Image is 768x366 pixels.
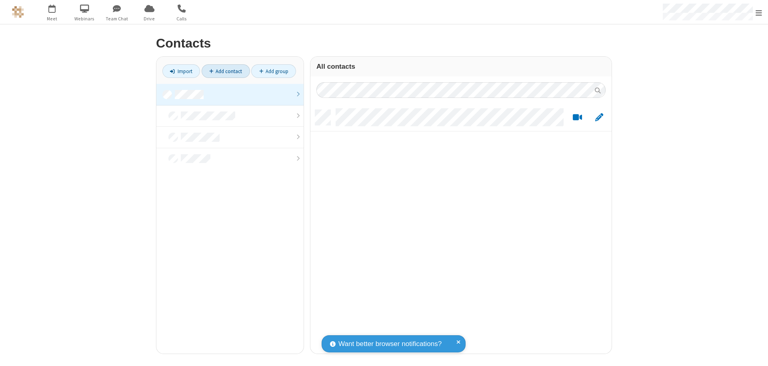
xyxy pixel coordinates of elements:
span: Want better browser notifications? [338,339,442,349]
button: Start a video meeting [570,113,585,123]
a: Add contact [202,64,250,78]
span: Drive [134,15,164,22]
span: Team Chat [102,15,132,22]
span: Meet [37,15,67,22]
span: Calls [167,15,197,22]
span: Webinars [70,15,100,22]
div: grid [310,104,612,354]
a: Import [162,64,200,78]
h2: Contacts [156,36,612,50]
h3: All contacts [316,63,606,70]
img: QA Selenium DO NOT DELETE OR CHANGE [12,6,24,18]
a: Add group [251,64,296,78]
button: Edit [591,113,607,123]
